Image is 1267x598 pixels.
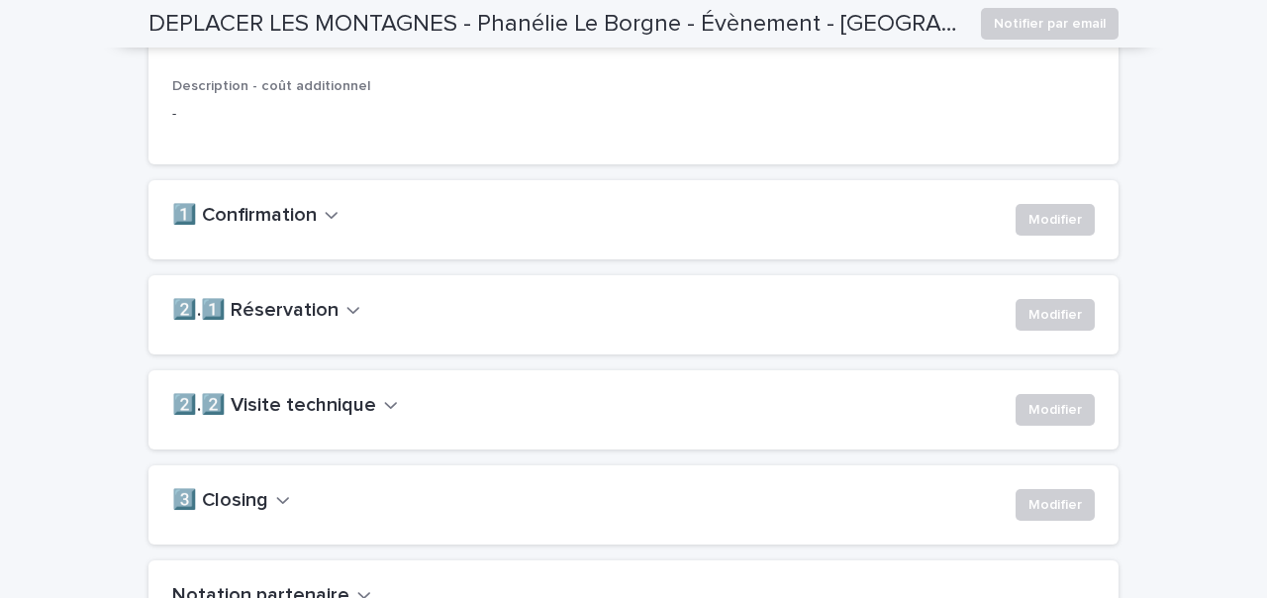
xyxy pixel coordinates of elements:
[981,8,1119,40] button: Notifier par email
[1016,204,1095,236] button: Modifier
[172,489,268,513] h2: 3️⃣ Closing
[1028,210,1082,230] span: Modifier
[1016,489,1095,521] button: Modifier
[172,489,290,513] button: 3️⃣ Closing
[172,299,360,323] button: 2️⃣.1️⃣ Réservation
[172,394,376,418] h2: 2️⃣.2️⃣ Visite technique
[1016,394,1095,426] button: Modifier
[172,79,371,93] span: Description - coût additionnel
[148,10,965,39] h2: DEPLACER LES MONTAGNES - Phanélie Le Borgne - Évènement - [GEOGRAPHIC_DATA]
[172,104,1095,125] p: -
[1016,299,1095,331] button: Modifier
[172,204,339,228] button: 1️⃣ Confirmation
[1028,400,1082,420] span: Modifier
[1028,305,1082,325] span: Modifier
[994,14,1106,34] span: Notifier par email
[172,394,398,418] button: 2️⃣.2️⃣ Visite technique
[172,299,339,323] h2: 2️⃣.1️⃣ Réservation
[1028,495,1082,515] span: Modifier
[172,204,317,228] h2: 1️⃣ Confirmation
